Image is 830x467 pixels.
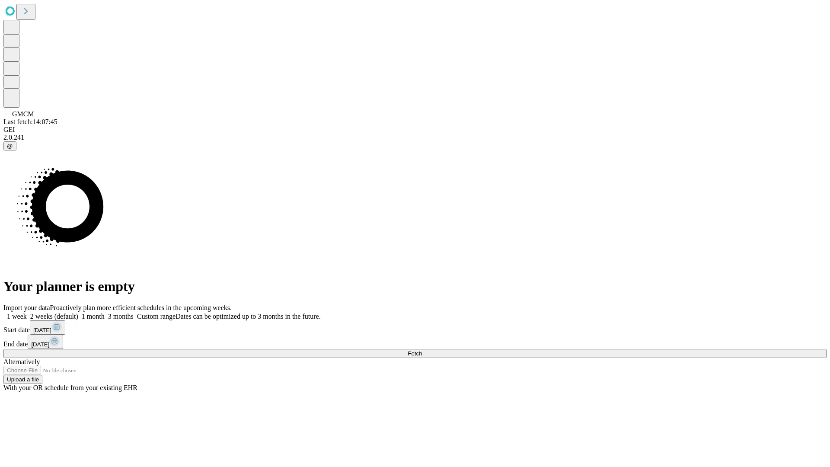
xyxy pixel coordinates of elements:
[408,350,422,357] span: Fetch
[30,313,78,320] span: 2 weeks (default)
[3,126,827,134] div: GEI
[50,304,232,311] span: Proactively plan more efficient schedules in the upcoming weeks.
[82,313,105,320] span: 1 month
[3,349,827,358] button: Fetch
[31,341,49,348] span: [DATE]
[3,278,827,294] h1: Your planner is empty
[108,313,134,320] span: 3 months
[3,375,42,384] button: Upload a file
[3,134,827,141] div: 2.0.241
[137,313,176,320] span: Custom range
[3,384,137,391] span: With your OR schedule from your existing EHR
[30,320,65,335] button: [DATE]
[3,358,40,365] span: Alternatively
[28,335,63,349] button: [DATE]
[3,320,827,335] div: Start date
[176,313,320,320] span: Dates can be optimized up to 3 months in the future.
[7,143,13,149] span: @
[12,110,34,118] span: GMCM
[3,304,50,311] span: Import your data
[7,313,27,320] span: 1 week
[3,141,16,150] button: @
[3,118,57,125] span: Last fetch: 14:07:45
[33,327,51,333] span: [DATE]
[3,335,827,349] div: End date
